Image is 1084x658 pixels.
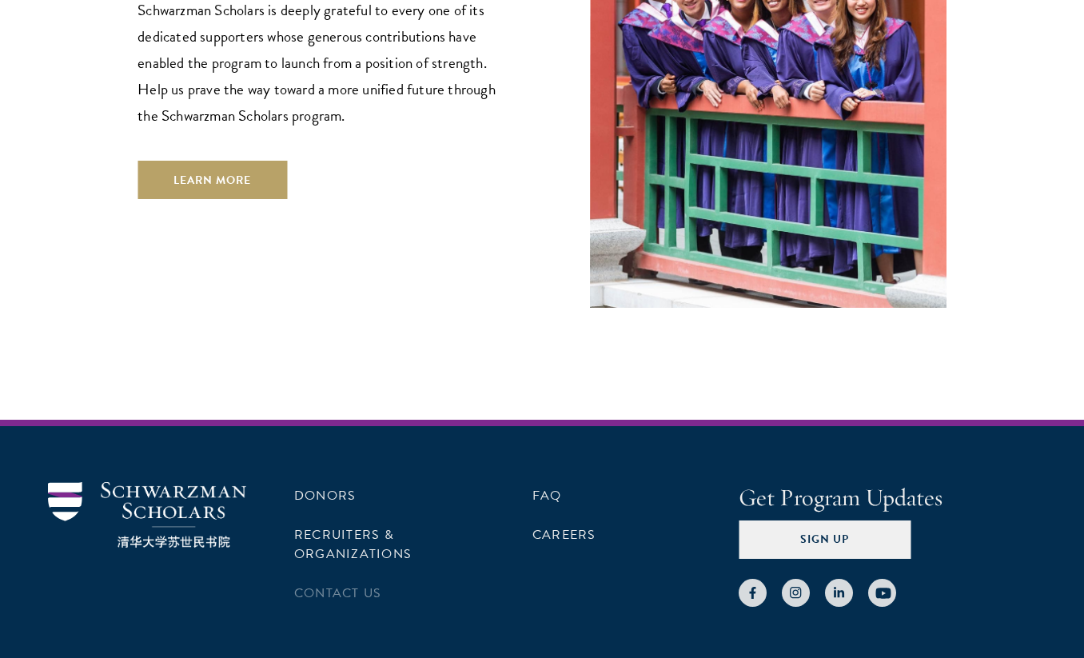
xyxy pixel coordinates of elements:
h4: Get Program Updates [739,482,1036,514]
img: Schwarzman Scholars [48,482,246,548]
button: Sign Up [739,520,911,559]
a: Contact Us [294,584,381,603]
a: FAQ [532,486,562,505]
a: Donors [294,486,356,505]
a: Careers [532,525,596,544]
a: Learn More [137,161,287,199]
a: Recruiters & Organizations [294,525,412,564]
